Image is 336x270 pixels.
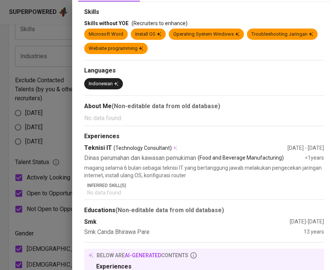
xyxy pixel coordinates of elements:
div: <1 years [305,154,324,163]
div: Educations [84,206,324,215]
span: (Recruiters to enhance) [132,20,188,26]
p: below are contents [97,252,188,259]
span: (Technology Consultant) [114,144,172,152]
span: AI-generated [125,252,161,258]
p: No data found. [87,189,324,196]
div: Operating System Windows [173,31,239,38]
div: Install OS [135,31,161,38]
div: Smk Canda Bhirawa Pare [84,228,304,237]
span: Skills without YOE [84,20,129,26]
div: Troubleshooting Jaringan [251,31,313,38]
div: Skills [84,8,324,17]
span: [DATE] - [DATE] [290,219,324,225]
div: Microsoft Word [89,31,123,38]
b: (Non-editable data from old database) [112,103,220,110]
b: (Non-editable data from old database) [115,207,224,214]
div: Teknisi IT [84,144,288,152]
div: About Me [84,102,324,111]
div: Languages [84,66,324,75]
p: No data found. [84,114,324,123]
div: Website programming [89,45,143,52]
div: [DATE] - [DATE] [288,144,324,152]
div: 13 years [304,228,324,237]
p: Inferred Skill(s) [87,182,324,189]
p: (Food and Beverage Manufacturing) [198,154,284,163]
p: magang selama 6 bulan sebagai teknisi IT yang bertanggung jawab melakukan pengecekan jaringan int... [84,164,324,179]
div: Smk [84,218,290,226]
div: Indonesian [89,80,118,87]
div: Dinas perumahan dan kawasan pemukiman [84,154,305,163]
div: Experiences [84,132,324,141]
